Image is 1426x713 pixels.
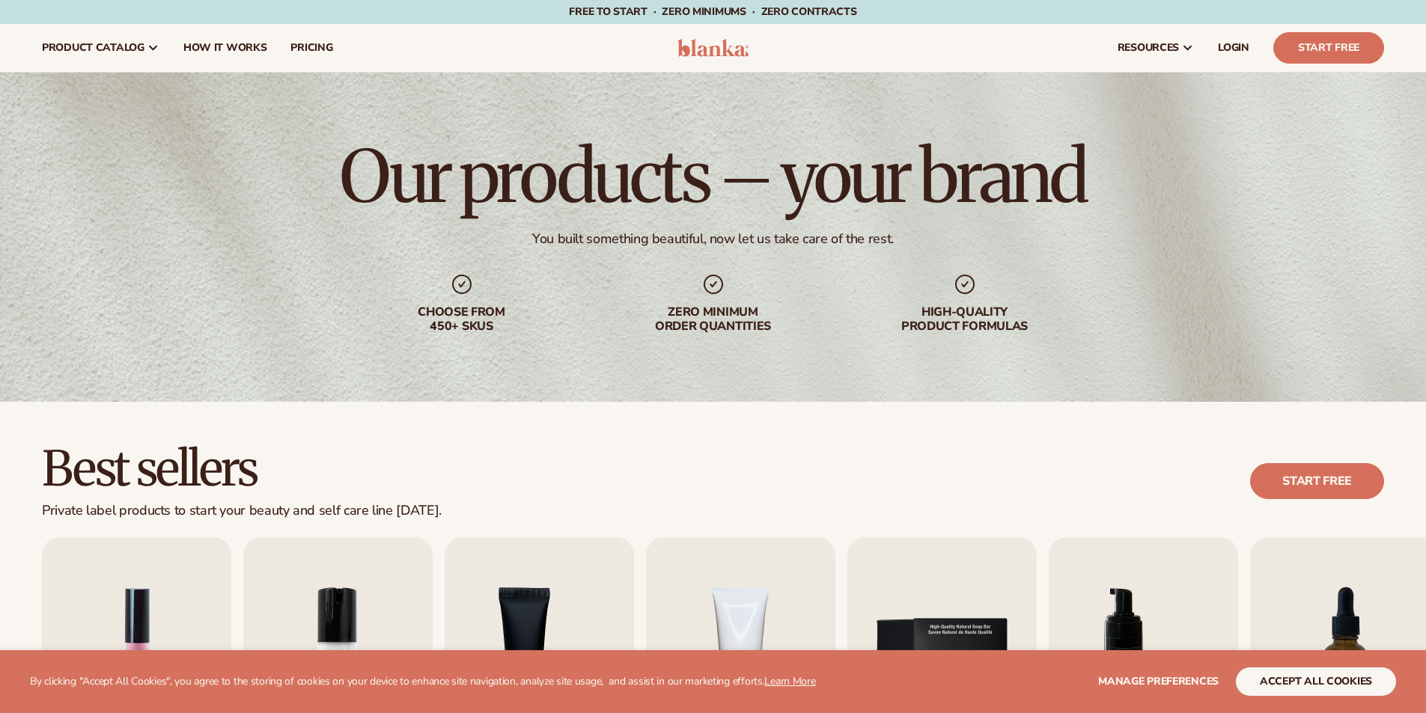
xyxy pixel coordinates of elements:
span: How It Works [183,42,267,54]
h2: Best sellers [42,444,442,494]
a: pricing [278,24,344,72]
button: Manage preferences [1098,667,1219,696]
p: By clicking "Accept All Cookies", you agree to the storing of cookies on your device to enhance s... [30,676,816,688]
span: LOGIN [1218,42,1249,54]
div: You built something beautiful, now let us take care of the rest. [532,230,894,248]
span: pricing [290,42,332,54]
a: LOGIN [1206,24,1261,72]
a: Start free [1250,463,1384,499]
img: logo [677,39,749,57]
span: Free to start · ZERO minimums · ZERO contracts [569,4,856,19]
a: How It Works [171,24,279,72]
div: Zero minimum order quantities [618,305,809,334]
div: Private label products to start your beauty and self care line [DATE]. [42,503,442,519]
a: product catalog [30,24,171,72]
div: High-quality product formulas [869,305,1061,334]
button: accept all cookies [1236,667,1396,696]
a: resources [1106,24,1206,72]
h1: Our products – your brand [340,141,1085,212]
span: product catalog [42,42,144,54]
span: Manage preferences [1098,674,1219,688]
span: resources [1118,42,1179,54]
a: Start Free [1273,32,1384,64]
div: Choose from 450+ Skus [366,305,558,334]
a: Learn More [764,674,815,688]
